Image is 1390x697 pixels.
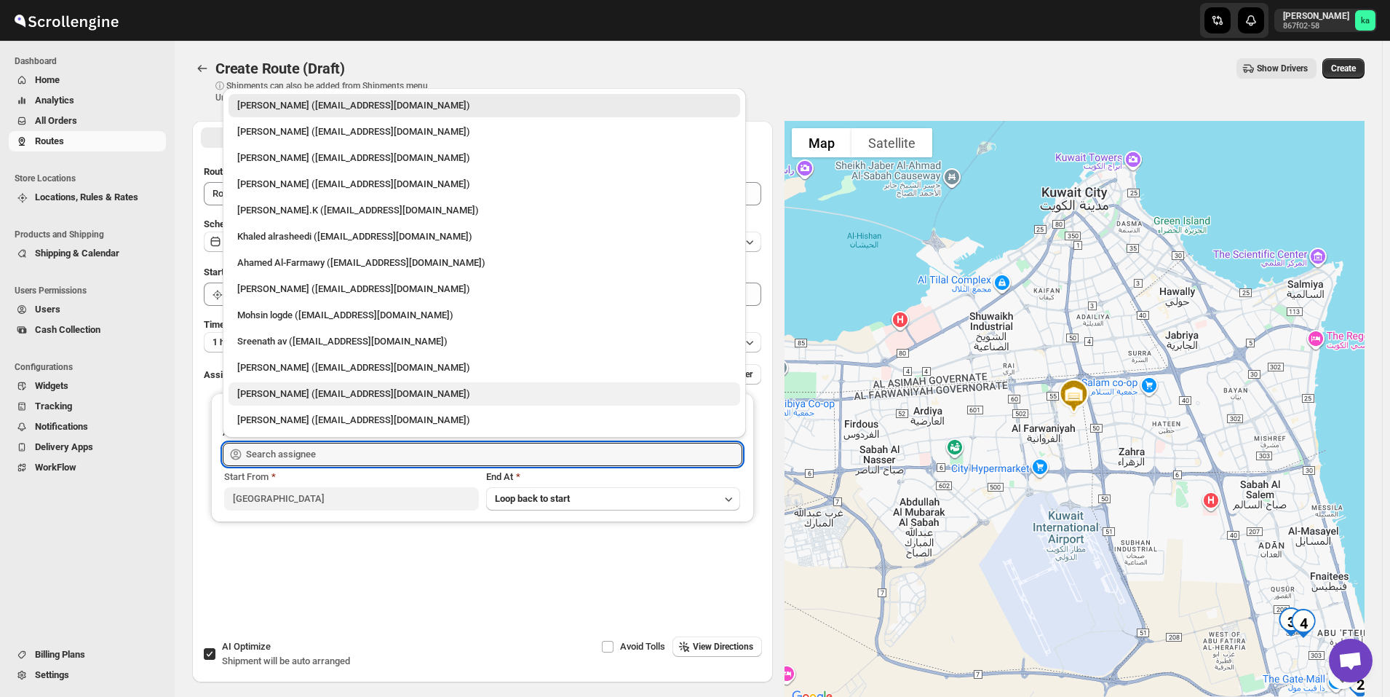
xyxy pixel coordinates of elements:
span: Scheduled for [204,218,262,229]
button: Loop back to start [486,487,741,511]
div: [PERSON_NAME] ([EMAIL_ADDRESS][DOMAIN_NAME]) [237,98,731,113]
span: Shipment will be auto arranged [222,655,350,666]
span: AI Optimize [222,641,271,652]
div: Sreenath av ([EMAIL_ADDRESS][DOMAIN_NAME]) [237,334,731,349]
li: Mohammad Tanweer Alam (mdt8642@gmail.com) [223,275,746,301]
p: 867f02-58 [1283,22,1349,31]
button: Show Drivers [1236,58,1316,79]
span: Notifications [35,421,88,432]
span: Billing Plans [35,649,85,660]
button: Shipping & Calendar [9,243,166,264]
li: Sreenath av (sreenathbhasibhasi@gmail.com) [223,327,746,353]
button: Map camera controls [1328,660,1357,689]
div: [PERSON_NAME] ([EMAIL_ADDRESS][DOMAIN_NAME]) [237,177,731,192]
span: Create [1331,63,1356,74]
li: Khaled alrasheedi (kthug0q@gmail.com) [223,222,746,248]
button: Delivery Apps [9,437,166,457]
button: WorkFlow [9,457,166,478]
span: Delivery Apps [35,441,93,452]
button: User menu [1274,9,1377,32]
span: Loop back to start [495,493,570,504]
input: Search assignee [246,443,742,466]
span: Locations, Rules & Rates [35,192,138,202]
span: Add More Driver [689,369,752,380]
li: Ahamed Al-Farmawy (m.farmawy510@gmail.com) [223,248,746,275]
span: Analytics [35,95,74,106]
li: Muhammed Ramees.K (rameesrami2680@gmail.com) [223,196,746,222]
button: Cash Collection [9,320,166,340]
button: [DATE]|[DATE] [204,232,761,252]
li: Mohameed Ismayil (ismayil22110@gmail.com) [223,143,746,170]
span: Products and Shipping [15,229,167,240]
div: [PERSON_NAME] ([EMAIL_ADDRESS][DOMAIN_NAME]) [237,282,731,296]
span: Time Per Stop [204,319,263,330]
li: Mohsin logde (logdemohsin@gmail.com) [223,301,746,327]
button: Show street map [792,128,851,157]
span: Users Permissions [15,285,167,296]
span: Route Name [204,166,255,177]
div: [PERSON_NAME].K ([EMAIL_ADDRESS][DOMAIN_NAME]) [237,203,731,218]
li: khaled alrashidi (new.tec.q8@gmail.com) [223,94,746,117]
div: Ahamed Al-Farmawy ([EMAIL_ADDRESS][DOMAIN_NAME]) [237,256,731,270]
span: 1 hour [213,336,238,348]
span: Start From [224,471,269,482]
p: ⓘ Shipments can also be added from Shipments menu Unrouted tab [215,80,445,103]
span: Tracking [35,401,72,411]
li: Mostafa Khalifa (mostafa.khalifa799@gmail.com) [223,117,746,143]
span: Show Drivers [1257,63,1308,74]
button: Billing Plans [9,645,166,665]
button: Home [9,70,166,90]
div: Khaled alrasheedi ([EMAIL_ADDRESS][DOMAIN_NAME]) [237,229,731,244]
button: All Orders [9,111,166,131]
div: [PERSON_NAME] ([EMAIL_ADDRESS][DOMAIN_NAME]) [237,361,731,375]
span: Home [35,74,60,85]
span: Cash Collection [35,324,100,335]
span: khaled alrashidi [1355,10,1375,31]
span: Dashboard [15,55,167,67]
span: Start Location (Warehouse) [204,267,319,277]
li: Mohammad chand (mohdqabid@gmail.com) [223,353,746,379]
button: Show satellite imagery [851,128,932,157]
a: Open chat [1329,639,1373,682]
div: End At [486,470,741,484]
span: Routes [35,135,64,146]
div: [PERSON_NAME] ([EMAIL_ADDRESS][DOMAIN_NAME]) [237,125,731,139]
span: Widgets [35,380,68,391]
span: Create Route (Draft) [215,60,345,77]
button: Users [9,299,166,320]
button: Tracking [9,396,166,417]
button: Routes [9,131,166,151]
button: Create [1322,58,1365,79]
div: All Route Options [192,153,773,622]
span: Assign to [204,369,243,380]
button: Widgets [9,376,166,396]
div: 3 [1271,602,1311,642]
div: Mohsin logde ([EMAIL_ADDRESS][DOMAIN_NAME]) [237,308,731,323]
p: [PERSON_NAME] [1283,10,1349,22]
text: ka [1361,16,1370,25]
span: Avoid Tolls [620,641,665,652]
button: View Directions [672,637,762,657]
button: Settings [9,665,166,685]
div: 4 [1283,603,1324,644]
span: View Directions [693,641,753,653]
button: Routes [192,58,213,79]
button: All Route Options [201,127,481,148]
div: [PERSON_NAME] ([EMAIL_ADDRESS][DOMAIN_NAME]) [237,413,731,428]
input: Eg: Bengaluru Route [204,182,761,205]
button: Locations, Rules & Rates [9,187,166,208]
span: Settings [35,669,69,680]
span: Shipping & Calendar [35,248,119,259]
span: Users [35,304,60,315]
img: ScrollEngine [12,2,121,39]
div: [PERSON_NAME] ([EMAIL_ADDRESS][DOMAIN_NAME]) [237,151,731,165]
div: [PERSON_NAME] ([EMAIL_ADDRESS][DOMAIN_NAME]) [237,387,731,401]
span: All Orders [35,115,77,126]
li: Shaibaz Karbari (shaibazkarbari364@gmail.com) [223,406,746,432]
span: Store Locations [15,173,167,184]
button: Analytics [9,90,166,111]
span: WorkFlow [35,462,76,473]
li: shadi mouhamed (shadi.mouhamed2@gmail.com) [223,170,746,196]
button: Notifications [9,417,166,437]
span: Configurations [15,361,167,373]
